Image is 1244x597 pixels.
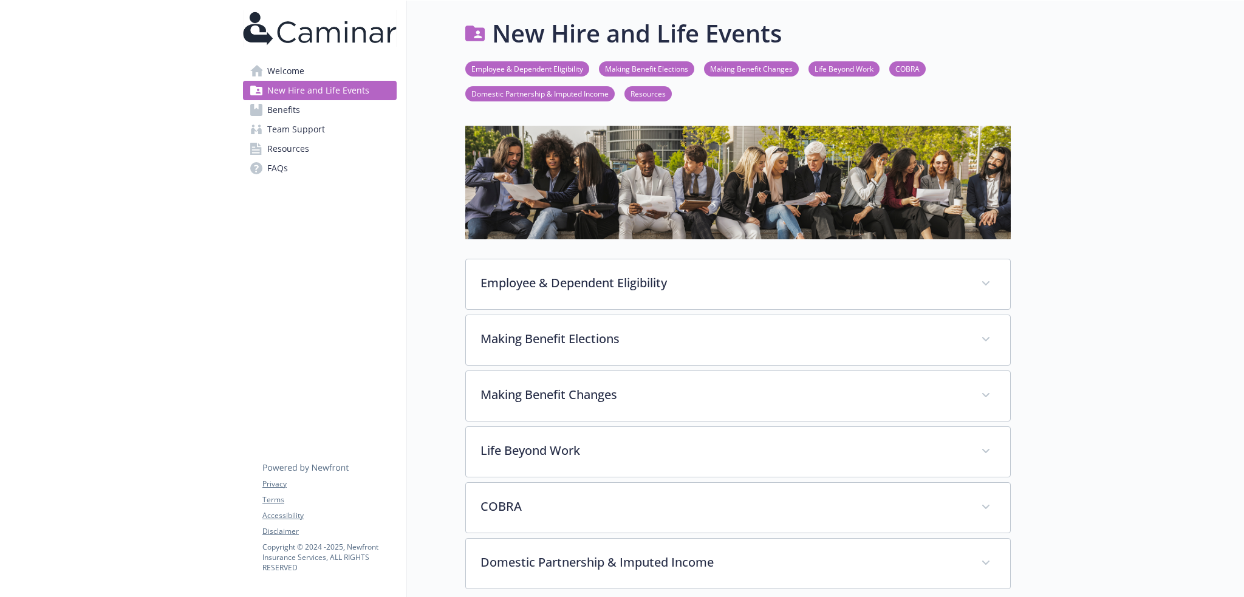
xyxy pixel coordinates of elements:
[480,553,966,571] p: Domestic Partnership & Imputed Income
[267,139,309,159] span: Resources
[466,315,1010,365] div: Making Benefit Elections
[466,259,1010,309] div: Employee & Dependent Eligibility
[465,63,589,74] a: Employee & Dependent Eligibility
[262,510,396,521] a: Accessibility
[243,61,397,81] a: Welcome
[466,371,1010,421] div: Making Benefit Changes
[267,61,304,81] span: Welcome
[704,63,799,74] a: Making Benefit Changes
[267,100,300,120] span: Benefits
[480,442,966,460] p: Life Beyond Work
[480,274,966,292] p: Employee & Dependent Eligibility
[262,526,396,537] a: Disclaimer
[243,120,397,139] a: Team Support
[262,479,396,490] a: Privacy
[243,159,397,178] a: FAQs
[243,100,397,120] a: Benefits
[267,120,325,139] span: Team Support
[480,330,966,348] p: Making Benefit Elections
[480,497,966,516] p: COBRA
[624,87,672,99] a: Resources
[599,63,694,74] a: Making Benefit Elections
[466,427,1010,477] div: Life Beyond Work
[465,126,1011,239] img: new hire page banner
[267,159,288,178] span: FAQs
[267,81,369,100] span: New Hire and Life Events
[465,87,615,99] a: Domestic Partnership & Imputed Income
[466,483,1010,533] div: COBRA
[808,63,880,74] a: Life Beyond Work
[466,539,1010,588] div: Domestic Partnership & Imputed Income
[492,15,782,52] h1: New Hire and Life Events
[262,542,396,573] p: Copyright © 2024 - 2025 , Newfront Insurance Services, ALL RIGHTS RESERVED
[243,81,397,100] a: New Hire and Life Events
[889,63,926,74] a: COBRA
[243,139,397,159] a: Resources
[262,494,396,505] a: Terms
[480,386,966,404] p: Making Benefit Changes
